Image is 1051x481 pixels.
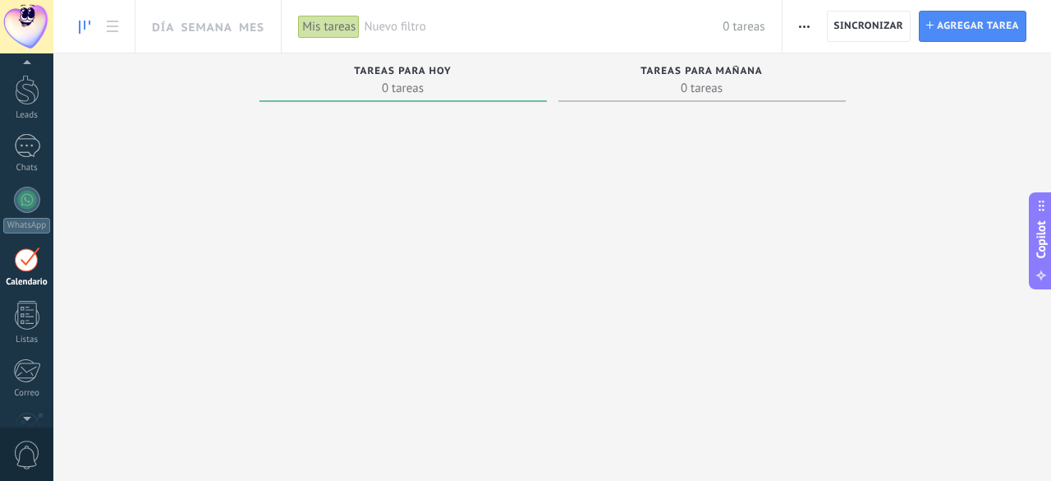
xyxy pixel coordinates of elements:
button: Más [792,11,816,42]
div: Tareas para hoy [268,66,539,80]
div: Calendario [3,277,51,288]
span: 0 tareas [567,80,838,96]
span: 0 tareas [268,80,539,96]
div: WhatsApp [3,218,50,234]
span: Copilot [1033,220,1049,258]
button: Agregar tarea [919,11,1026,42]
a: To-do line [71,11,99,43]
div: Tareas para mañana [567,66,838,80]
div: Correo [3,388,51,399]
div: Leads [3,110,51,121]
span: Tareas para hoy [354,66,452,77]
div: Chats [3,163,51,173]
span: Agregar tarea [937,12,1019,41]
span: Sincronizar [834,21,904,31]
span: Nuevo filtro [364,19,723,35]
span: Tareas para mañana [640,66,763,77]
div: Listas [3,335,51,345]
button: Sincronizar [827,11,911,42]
div: Mis tareas [298,15,360,39]
a: To-do list [99,11,126,43]
span: 0 tareas [723,19,764,35]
